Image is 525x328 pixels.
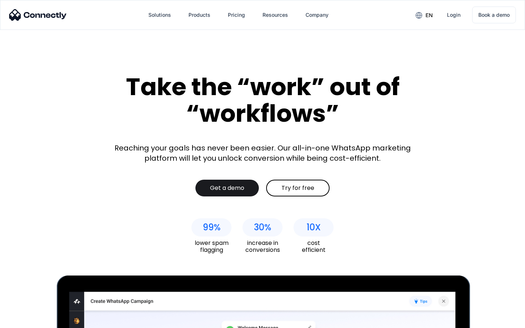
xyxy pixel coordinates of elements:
[210,184,244,192] div: Get a demo
[148,10,171,20] div: Solutions
[98,74,427,126] div: Take the “work” out of “workflows”
[109,143,416,163] div: Reaching your goals has never been easier. Our all-in-one WhatsApp marketing platform will let yo...
[9,9,67,21] img: Connectly Logo
[262,10,288,20] div: Resources
[307,222,321,233] div: 10X
[7,315,44,325] aside: Language selected: English
[228,10,245,20] div: Pricing
[300,6,334,24] div: Company
[410,9,438,20] div: en
[242,239,283,253] div: increase in conversions
[143,6,177,24] div: Solutions
[191,239,232,253] div: lower spam flagging
[257,6,294,24] div: Resources
[222,6,251,24] a: Pricing
[425,10,433,20] div: en
[183,6,216,24] div: Products
[447,10,460,20] div: Login
[195,180,259,196] a: Get a demo
[254,222,271,233] div: 30%
[306,10,328,20] div: Company
[472,7,516,23] a: Book a demo
[15,315,44,325] ul: Language list
[203,222,221,233] div: 99%
[293,239,334,253] div: cost efficient
[188,10,210,20] div: Products
[441,6,466,24] a: Login
[281,184,314,192] div: Try for free
[266,180,330,196] a: Try for free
